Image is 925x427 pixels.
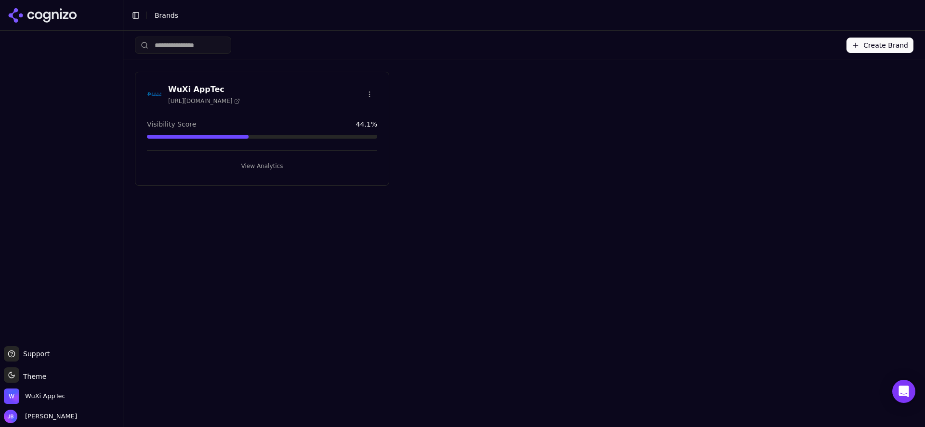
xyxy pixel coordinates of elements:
button: Open user button [4,410,77,423]
button: View Analytics [147,158,377,174]
span: [PERSON_NAME] [21,412,77,421]
span: [URL][DOMAIN_NAME] [168,97,240,105]
h3: WuXi AppTec [168,84,240,95]
img: WuXi AppTec [4,388,19,404]
span: Brands [155,12,178,19]
img: Josef Bookert [4,410,17,423]
span: Support [19,349,50,359]
span: WuXi AppTec [25,392,66,401]
nav: breadcrumb [155,11,898,20]
button: Open organization switcher [4,388,66,404]
div: Open Intercom Messenger [892,380,915,403]
span: 44.1 % [356,119,377,129]
img: WuXi AppTec [147,87,162,102]
span: Visibility Score [147,119,196,129]
span: Theme [19,373,46,380]
button: Create Brand [846,38,913,53]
